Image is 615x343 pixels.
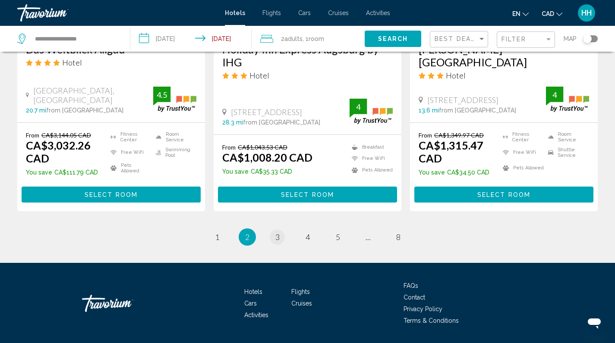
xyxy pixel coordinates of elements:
button: Travelers: 2 adults, 0 children [252,26,365,52]
a: Hotels [244,288,262,295]
div: 4 star Hotel [26,58,196,67]
a: Activities [244,312,268,318]
p: CA$111.79 CAD [26,169,106,176]
li: Free WiFi [106,147,151,158]
span: Filter [501,36,526,43]
a: Select Room [22,189,201,198]
span: You save [419,169,445,176]
p: CA$35.33 CAD [222,168,312,175]
span: Activities [366,9,390,16]
img: trustyou-badge.svg [153,87,196,112]
del: CA$3,144.05 CAD [41,131,91,139]
span: ... [366,232,371,242]
span: Hotel [249,71,269,80]
a: Select Room [218,189,397,198]
img: trustyou-badge.svg [350,99,393,124]
li: Room Service [151,131,196,143]
ul: Pagination [17,228,598,246]
span: 8 [396,232,401,242]
span: Map [564,33,577,45]
span: Select Room [85,191,138,198]
button: User Menu [575,4,598,22]
li: Breakfast [347,143,393,151]
span: You save [26,169,52,176]
span: Hotel [446,71,466,80]
span: en [512,10,520,17]
span: 5 [336,232,340,242]
li: Pets Allowed [347,166,393,174]
span: 2 [245,232,249,242]
li: Swimming Pool [151,147,196,158]
mat-select: Sort by [435,36,486,43]
button: Change language [512,7,529,20]
span: 2 [281,33,303,45]
span: Contact [404,294,425,301]
span: 3 [275,232,280,242]
div: 3 star Hotel [419,71,589,80]
a: Cars [244,300,257,307]
button: Select Room [218,187,397,203]
span: HH [581,9,592,17]
span: From [419,131,432,139]
span: CAD [542,10,554,17]
span: 28.3 mi [222,119,243,126]
div: 4 [546,90,563,100]
span: Search [378,36,408,43]
button: Select Room [414,187,593,203]
span: Best Deals [435,35,480,42]
span: Hotel [62,58,82,67]
a: Hotels [225,9,245,16]
a: Select Room [414,189,593,198]
span: [STREET_ADDRESS] [231,107,302,117]
span: Adults [284,35,303,42]
span: Select Room [477,191,530,198]
span: [STREET_ADDRESS] [427,95,498,105]
span: From [26,131,39,139]
ins: CA$1,315.47 CAD [419,139,483,165]
span: 13.6 mi [419,107,439,114]
ins: CA$3,032.26 CAD [26,139,91,165]
a: Holiday Inn Express Augsburg by IHG [222,43,393,69]
span: Cars [298,9,311,16]
div: 4.5 [153,90,170,100]
li: Free WiFi [347,155,393,162]
span: [GEOGRAPHIC_DATA], [GEOGRAPHIC_DATA] [33,86,153,105]
a: Terms & Conditions [404,317,459,324]
div: 3 star Hotel [222,71,393,80]
del: CA$1,349.97 CAD [434,131,484,139]
a: Flights [262,9,281,16]
span: , 1 [303,33,324,45]
li: Room Service [544,131,589,143]
span: Select Room [281,191,334,198]
p: CA$34.50 CAD [419,169,498,176]
a: Cruises [291,300,312,307]
span: 4 [306,232,310,242]
li: Pets Allowed [498,162,544,174]
a: Privacy Policy [404,306,442,312]
a: [PERSON_NAME][GEOGRAPHIC_DATA] [419,43,589,69]
span: You save [222,168,249,175]
li: Fitness Center [106,131,151,143]
span: Cruises [328,9,349,16]
button: Change currency [542,7,562,20]
a: Travorium [82,290,168,316]
span: from [GEOGRAPHIC_DATA] [243,119,320,126]
a: FAQs [404,282,418,289]
span: 20.7 mi [26,107,46,114]
button: Select Room [22,187,201,203]
span: 1 [215,232,219,242]
button: Toggle map [577,35,598,43]
li: Shuttle Service [544,147,589,158]
iframe: Button to launch messaging window [580,309,608,336]
div: 4 [350,102,367,112]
